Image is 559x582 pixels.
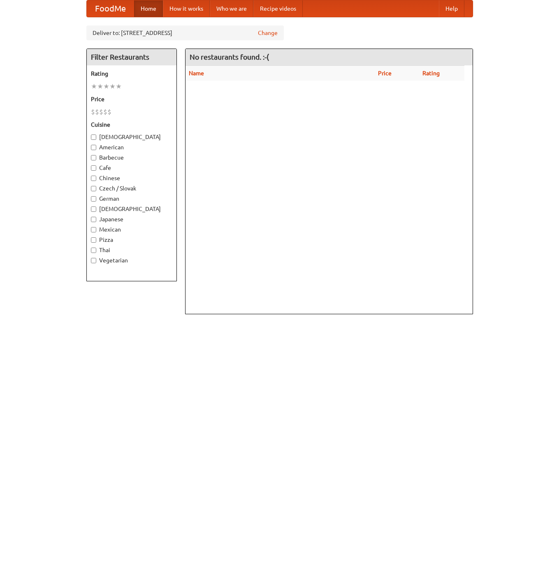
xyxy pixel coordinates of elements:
[378,70,392,77] a: Price
[97,82,103,91] li: ★
[190,53,269,61] ng-pluralize: No restaurants found. :-(
[91,215,172,223] label: Japanese
[91,164,172,172] label: Cafe
[91,258,96,263] input: Vegetarian
[91,70,172,78] h5: Rating
[91,95,172,103] h5: Price
[439,0,464,17] a: Help
[253,0,303,17] a: Recipe videos
[91,174,172,182] label: Chinese
[91,155,96,160] input: Barbecue
[91,236,172,244] label: Pizza
[91,107,95,116] li: $
[103,107,107,116] li: $
[91,206,96,212] input: [DEMOGRAPHIC_DATA]
[91,165,96,171] input: Cafe
[91,176,96,181] input: Chinese
[87,0,134,17] a: FoodMe
[91,196,96,202] input: German
[116,82,122,91] li: ★
[109,82,116,91] li: ★
[91,227,96,232] input: Mexican
[258,29,278,37] a: Change
[107,107,111,116] li: $
[163,0,210,17] a: How it works
[91,121,172,129] h5: Cuisine
[134,0,163,17] a: Home
[95,107,99,116] li: $
[91,205,172,213] label: [DEMOGRAPHIC_DATA]
[91,153,172,162] label: Barbecue
[91,143,172,151] label: American
[91,145,96,150] input: American
[91,186,96,191] input: Czech / Slovak
[422,70,440,77] a: Rating
[91,195,172,203] label: German
[103,82,109,91] li: ★
[91,184,172,192] label: Czech / Slovak
[99,107,103,116] li: $
[91,134,96,140] input: [DEMOGRAPHIC_DATA]
[91,225,172,234] label: Mexican
[91,133,172,141] label: [DEMOGRAPHIC_DATA]
[91,248,96,253] input: Thai
[91,246,172,254] label: Thai
[91,237,96,243] input: Pizza
[91,256,172,264] label: Vegetarian
[210,0,253,17] a: Who we are
[189,70,204,77] a: Name
[86,26,284,40] div: Deliver to: [STREET_ADDRESS]
[87,49,176,65] h4: Filter Restaurants
[91,217,96,222] input: Japanese
[91,82,97,91] li: ★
